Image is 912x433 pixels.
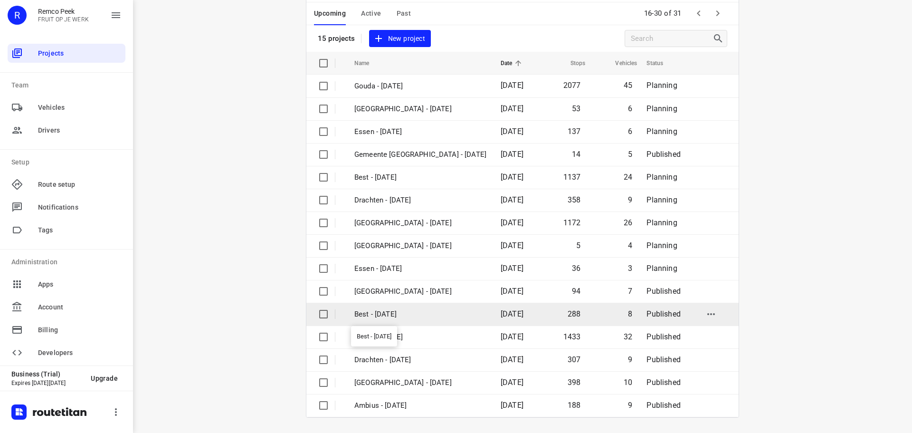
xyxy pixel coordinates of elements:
span: 45 [624,81,632,90]
span: Name [354,58,382,69]
span: Planning [646,173,677,182]
span: 4 [628,241,632,250]
span: 10 [624,378,632,387]
span: Planning [646,218,677,227]
span: [DATE] [501,150,523,159]
span: Drivers [38,125,122,135]
span: 9 [628,355,632,364]
span: Upgrade [91,375,118,382]
p: Gemeente Rotterdam - Tuesday [354,286,486,297]
span: [DATE] [501,127,523,136]
p: Team [11,80,125,90]
span: 1172 [563,218,581,227]
span: Next Page [708,4,727,23]
span: 24 [624,173,632,182]
span: 307 [568,355,581,364]
span: Published [646,378,681,387]
p: Best - [DATE] [354,309,486,320]
span: Published [646,287,681,296]
span: [DATE] [501,309,523,318]
span: Vehicles [603,58,637,69]
span: Planning [646,81,677,90]
span: Active [361,8,381,19]
span: Projects [38,48,122,58]
p: Essen - Wednesday [354,126,486,137]
p: Drachten - Tuesday [354,355,486,366]
span: Developers [38,348,122,358]
span: [DATE] [501,287,523,296]
p: Expires [DATE][DATE] [11,380,83,386]
span: Stops [558,58,586,69]
span: Date [501,58,525,69]
span: Past [397,8,411,19]
span: 94 [572,287,580,296]
span: Published [646,309,681,318]
span: Published [646,150,681,159]
span: Tags [38,225,122,235]
div: Search [712,33,727,44]
div: Account [8,298,125,317]
span: [DATE] [501,401,523,410]
span: Billing [38,325,122,335]
span: [DATE] [501,218,523,227]
span: [DATE] [501,241,523,250]
span: [DATE] [501,104,523,113]
span: Apps [38,279,122,289]
span: Planning [646,104,677,113]
div: Developers [8,343,125,362]
span: Route setup [38,180,122,190]
span: [DATE] [501,378,523,387]
div: Route setup [8,175,125,194]
p: FRUIT OP JE WERK [38,16,89,23]
div: Notifications [8,198,125,217]
p: Best - Wednesday [354,172,486,183]
span: [DATE] [501,195,523,204]
p: Administration [11,257,125,267]
p: Ambius - Monday [354,400,486,411]
span: Previous Page [689,4,708,23]
div: Tags [8,221,125,240]
span: 6 [628,127,632,136]
div: Apps [8,275,125,294]
span: 5 [576,241,580,250]
p: Gemeente Rotterdam - Wednesday [354,149,486,160]
span: 2077 [563,81,581,90]
div: R [8,6,27,25]
span: [DATE] [501,264,523,273]
p: Remco Peek [38,8,89,15]
span: [DATE] [501,332,523,341]
span: 358 [568,195,581,204]
span: Status [646,58,675,69]
span: Published [646,401,681,410]
span: 188 [568,401,581,410]
span: 5 [628,150,632,159]
p: Gouda - Tuesday [354,332,486,343]
span: 137 [568,127,581,136]
span: 1433 [563,332,581,341]
span: 53 [572,104,580,113]
span: 26 [624,218,632,227]
span: 9 [628,195,632,204]
span: Account [38,302,122,312]
p: Antwerpen - Tuesday [354,241,486,251]
div: Billing [8,320,125,339]
span: 3 [628,264,632,273]
span: Planning [646,241,677,250]
span: 6 [628,104,632,113]
span: 14 [572,150,580,159]
span: 32 [624,332,632,341]
span: 9 [628,401,632,410]
span: 398 [568,378,581,387]
span: 36 [572,264,580,273]
span: 7 [628,287,632,296]
span: Published [646,355,681,364]
p: Antwerpen - Wednesday [354,104,486,115]
span: 8 [628,309,632,318]
p: 15 projects [318,34,355,43]
button: New project [369,30,431,48]
p: Essen - Tuesday [354,263,486,274]
p: Zwolle - Wednesday [354,218,486,229]
div: Vehicles [8,98,125,117]
input: Search projects [631,31,712,46]
span: 1137 [563,173,581,182]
